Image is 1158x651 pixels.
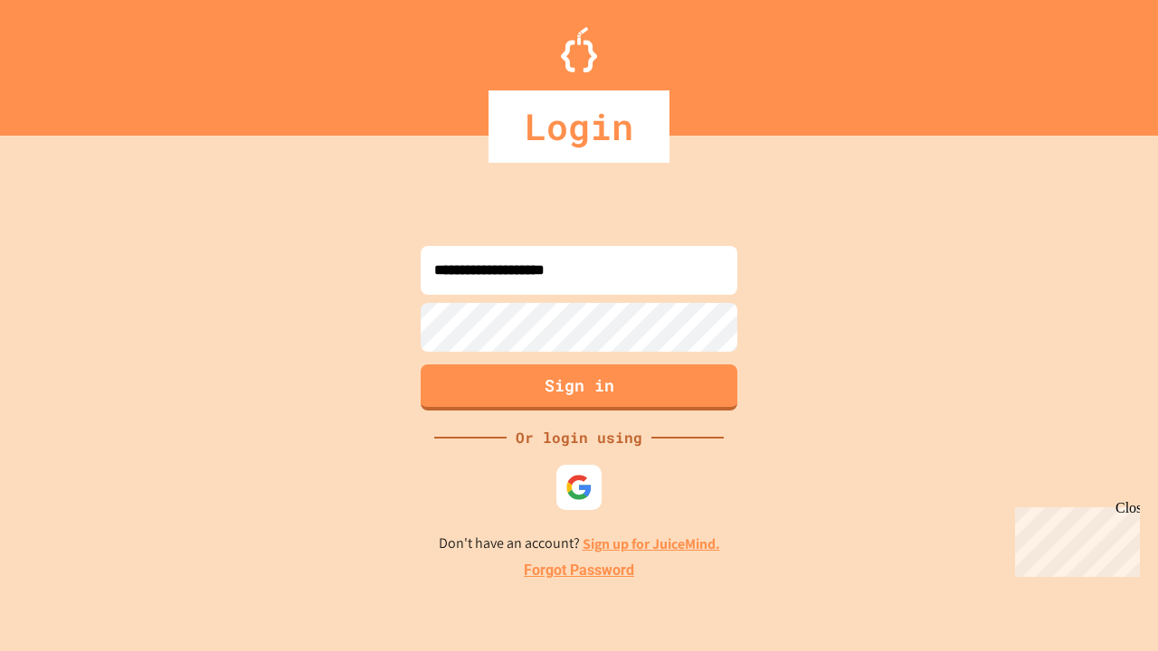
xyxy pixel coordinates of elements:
div: Or login using [507,427,651,448]
a: Forgot Password [524,560,634,581]
div: Login [489,90,669,163]
p: Don't have an account? [439,533,720,555]
iframe: chat widget [1008,500,1140,577]
a: Sign up for JuiceMind. [583,534,720,553]
div: Chat with us now!Close [7,7,125,115]
img: Logo.svg [561,27,597,72]
button: Sign in [421,364,737,410]
img: google-icon.svg [565,474,593,501]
